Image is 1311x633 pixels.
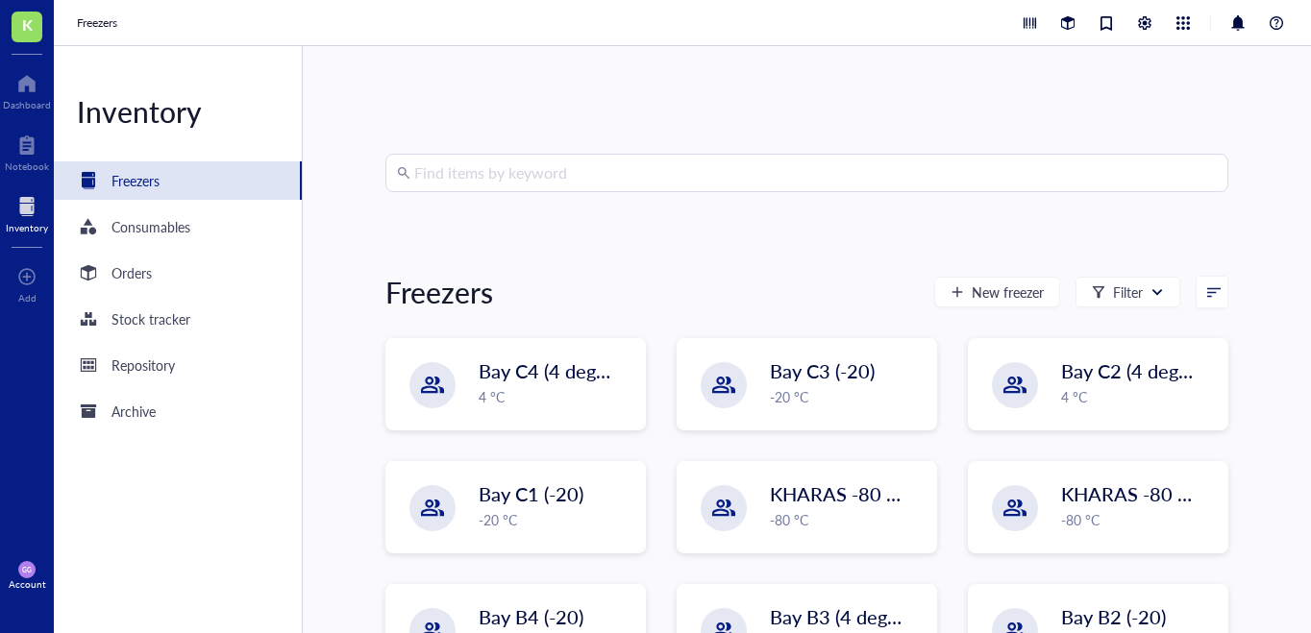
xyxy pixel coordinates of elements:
div: Archive [111,401,156,422]
div: -20 °C [770,386,925,407]
span: K [22,12,33,37]
div: -20 °C [479,509,633,530]
a: Freezers [77,13,121,33]
div: Inventory [6,222,48,233]
div: Notebook [5,160,49,172]
span: New freezer [972,284,1044,300]
div: Freezers [385,273,493,311]
div: Orders [111,262,152,283]
div: Account [9,578,46,590]
a: Orders [54,254,302,292]
a: Repository [54,346,302,384]
span: Bay C4 (4 degree) [479,357,629,384]
span: Bay B3 (4 degree) [770,603,920,630]
div: -80 °C [1061,509,1216,530]
div: Filter [1113,281,1143,303]
div: 4 °C [479,386,633,407]
a: Freezers [54,161,302,200]
button: New freezer [934,277,1060,307]
span: Bay B2 (-20) [1061,603,1166,630]
div: Dashboard [3,99,51,110]
a: Notebook [5,130,49,172]
div: Add [18,292,37,304]
span: Bay C2 (4 degree) [1061,357,1211,384]
div: -80 °C [770,509,925,530]
div: 4 °C [1061,386,1216,407]
span: Bay B4 (-20) [479,603,583,630]
a: Inventory [6,191,48,233]
div: Consumables [111,216,190,237]
a: Archive [54,392,302,430]
div: Freezers [111,170,160,191]
span: Bay C1 (-20) [479,480,583,507]
span: KHARAS -80 #1 [1061,480,1200,507]
a: Dashboard [3,68,51,110]
div: Repository [111,354,175,376]
span: Bay C3 (-20) [770,357,875,384]
a: Consumables [54,207,302,246]
div: Stock tracker [111,308,190,329]
a: Stock tracker [54,300,302,338]
span: GG [22,566,31,573]
span: KHARAS -80 #2 [770,480,909,507]
div: Inventory [54,92,302,131]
